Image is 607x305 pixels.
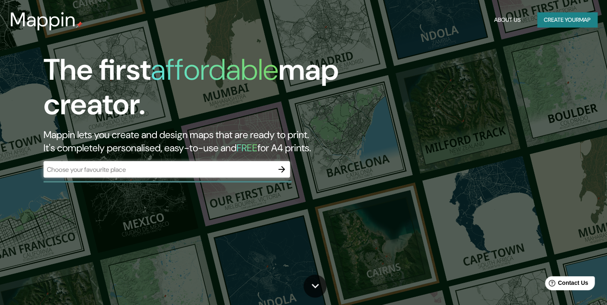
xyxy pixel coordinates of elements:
[537,12,597,28] button: Create yourmap
[10,8,76,31] h3: Mappin
[237,141,258,154] h5: FREE
[44,128,347,155] h2: Mappin lets you create and design maps that are ready to print. It's completely personalised, eas...
[76,21,83,28] img: mappin-pin
[491,12,524,28] button: About Us
[44,53,347,128] h1: The first map creator.
[534,273,598,296] iframe: Help widget launcher
[44,165,274,174] input: Choose your favourite place
[151,51,278,89] h1: affordable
